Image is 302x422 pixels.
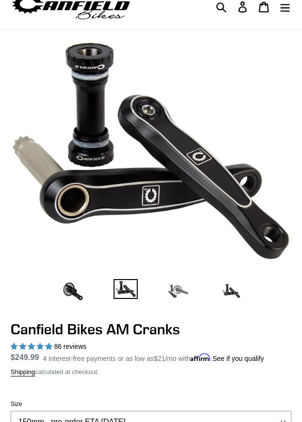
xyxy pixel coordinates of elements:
[11,353,39,361] span: $249.99
[11,400,291,408] label: Size
[11,367,291,377] div: calculated at checkout.
[166,279,190,303] img: Load image into Gallery viewer, Canfield Bikes AM Cranks
[213,355,264,362] a: See if you qualify - Learn more about Affirm Financing (opens in modal)
[114,279,138,299] img: Load image into Gallery viewer, Canfield Cranks
[13,43,289,259] img: Canfield Cranks
[11,320,291,338] h1: Canfield Bikes AM Cranks
[190,353,211,361] span: Affirm
[219,279,243,303] img: Load image into Gallery viewer, CANFIELD-AM_DH-CRANKS
[43,351,264,364] p: 4 interest-free payments or as low as /mo with .
[54,343,86,350] span: 86 reviews
[11,368,35,376] a: Shipping
[11,343,54,350] span: 4.97 stars
[61,279,85,303] img: Load image into Gallery viewer, Canfield Bikes AM Cranks
[154,355,165,362] span: $21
